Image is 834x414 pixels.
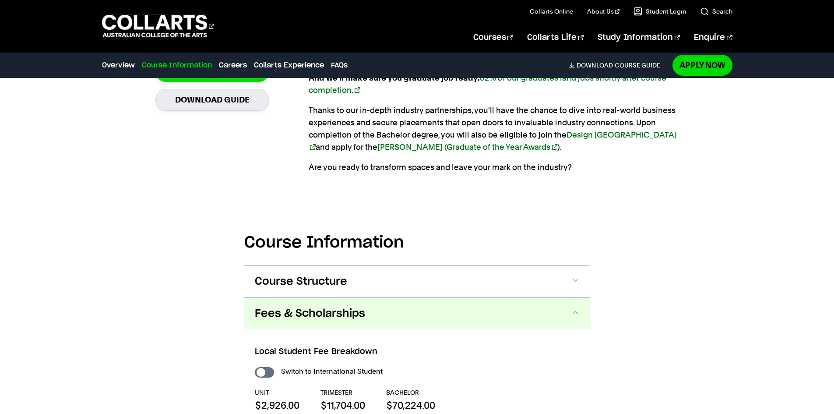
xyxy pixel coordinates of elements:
p: BACHELOR [386,388,471,397]
button: Fees & Scholarships [244,298,590,329]
a: Courses [473,23,513,52]
a: Study Information [598,23,680,52]
a: Collarts Experience [254,60,324,71]
a: Student Login [633,7,686,16]
a: Collarts Life [527,23,584,52]
p: UNIT [255,388,299,397]
button: Course Structure [244,266,590,297]
a: Search [700,7,732,16]
a: Download Guide [155,89,269,110]
label: Switch to International Student [281,365,383,378]
h3: Local Student Fee Breakdown [255,346,580,357]
a: Collarts Online [530,7,573,16]
a: Apply Now [672,55,732,75]
span: Fees & Scholarships [255,307,365,321]
p: TRIMESTER [320,388,365,397]
a: Design [GEOGRAPHIC_DATA] [309,130,677,152]
p: $70,224.00 [386,399,471,412]
a: About Us [587,7,619,16]
span: Download [577,61,613,69]
span: Course Structure [255,275,347,289]
a: Enquire [694,23,732,52]
a: [PERSON_NAME] (Graduate of the Year Awards [377,142,557,152]
div: Go to homepage [102,14,214,39]
a: DownloadCourse Guide [569,61,667,69]
p: Thanks to our in-depth industry partnerships, you'll have the chance to dive into real-world busi... [309,104,679,153]
a: Overview [102,60,135,71]
h2: Course Information [244,233,590,252]
a: Careers [219,60,247,71]
p: Are you ready to transform spaces and leave your mark on the industry? [309,161,679,173]
p: $2,926.00 [255,399,299,412]
p: $11,704.00 [320,399,365,412]
a: FAQs [331,60,348,71]
a: Course Information [142,60,212,71]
